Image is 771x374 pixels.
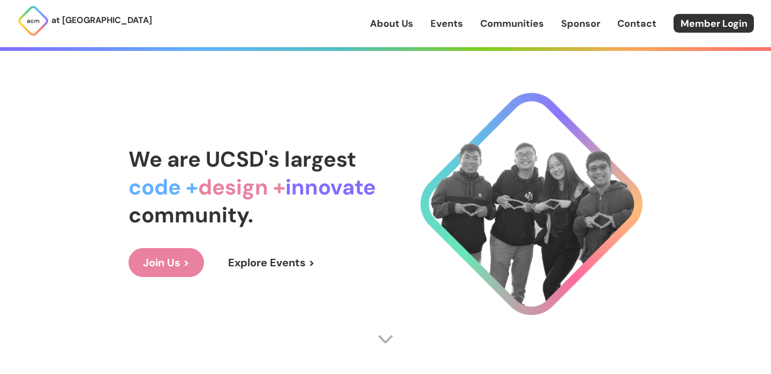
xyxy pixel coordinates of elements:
[420,93,642,315] img: Cool Logo
[214,248,329,277] a: Explore Events >
[128,248,204,277] a: Join Us >
[128,201,253,229] span: community.
[674,14,754,33] a: Member Login
[561,17,600,31] a: Sponsor
[17,5,49,37] img: ACM Logo
[51,13,152,27] p: at [GEOGRAPHIC_DATA]
[377,331,394,347] img: Scroll Arrow
[617,17,656,31] a: Contact
[198,173,285,201] span: design +
[430,17,463,31] a: Events
[285,173,376,201] span: innovate
[17,5,152,37] a: at [GEOGRAPHIC_DATA]
[128,145,356,173] span: We are UCSD's largest
[128,173,198,201] span: code +
[370,17,413,31] a: About Us
[480,17,544,31] a: Communities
